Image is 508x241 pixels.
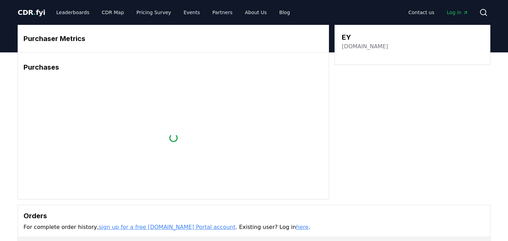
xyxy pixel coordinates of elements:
[441,6,474,19] a: Log in
[96,6,130,19] a: CDR Map
[403,6,474,19] nav: Main
[51,6,95,19] a: Leaderboards
[342,42,388,51] a: [DOMAIN_NAME]
[23,33,323,44] h3: Purchaser Metrics
[207,6,238,19] a: Partners
[342,32,388,42] h3: EY
[447,9,468,16] span: Log in
[34,8,36,17] span: .
[131,6,177,19] a: Pricing Survey
[168,132,179,143] div: loading
[403,6,440,19] a: Contact us
[51,6,295,19] nav: Main
[274,6,295,19] a: Blog
[23,223,485,231] p: For complete order history, . Existing user? Log in .
[178,6,205,19] a: Events
[23,62,323,72] h3: Purchases
[23,211,485,221] h3: Orders
[239,6,272,19] a: About Us
[296,224,309,230] a: here
[18,8,45,17] span: CDR fyi
[18,8,45,17] a: CDR.fyi
[99,224,236,230] a: sign up for a free [DOMAIN_NAME] Portal account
